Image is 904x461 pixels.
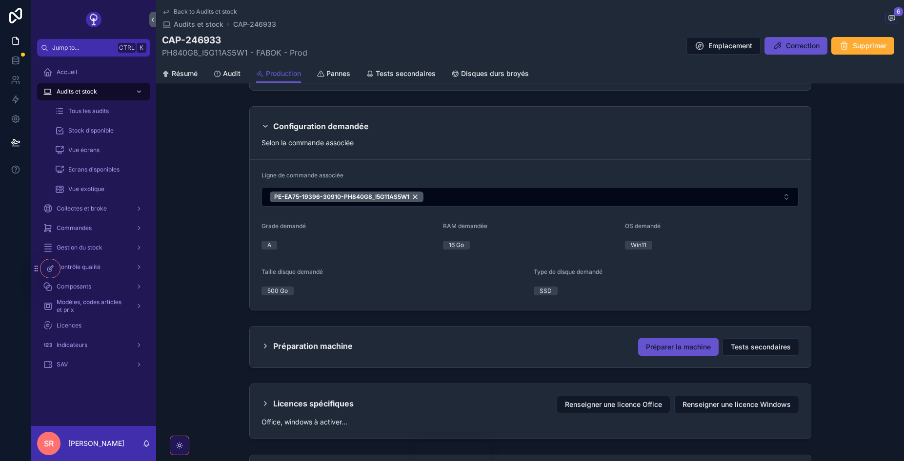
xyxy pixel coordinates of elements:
div: 500 Go [267,287,288,295]
span: Ctrl [118,43,136,53]
h2: Préparation machine [273,338,353,354]
button: Supprimer [831,37,894,55]
span: Commandes [57,224,92,232]
span: OS demandé [625,222,661,230]
span: Jump to... [52,44,114,52]
span: K [138,44,145,52]
button: Select Button [261,187,799,207]
span: Tous les audits [68,107,109,115]
a: Gestion du stock [37,239,150,256]
span: Selon la commande associée [261,138,354,147]
a: Production [256,65,301,83]
button: Correction [764,37,827,55]
span: Ligne de commande associée [261,172,343,179]
a: Tests secondaires [366,65,436,84]
span: Emplacement [708,41,752,51]
a: Disques durs broyés [451,65,529,84]
span: PE-EA75-19396-30910-PH840G8_I5G11AS5W1 [274,193,409,201]
a: Audit [213,65,241,84]
span: RAM demandée [443,222,487,230]
a: Tous les audits [49,102,150,120]
span: Vue écrans [68,146,100,154]
div: Win11 [631,241,646,250]
span: Pannes [326,69,350,78]
button: Emplacement [686,37,761,55]
a: Back to Audits et stock [162,8,237,16]
span: Renseigner une licence Office [565,400,662,409]
span: Audits et stock [57,88,97,96]
div: scrollable content [31,57,156,386]
span: Disques durs broyés [461,69,529,78]
a: Vue exotique [49,180,150,198]
button: Jump to...CtrlK [37,39,150,57]
span: PH840G8_I5G11AS5W1 - FABOK - Prod [162,47,307,58]
span: Composants [57,283,91,290]
span: Résumé [172,69,198,78]
span: Back to Audits et stock [174,8,237,16]
span: Production [266,69,301,78]
a: Collectes et broke [37,200,150,217]
h2: Licences spécifiques [273,396,354,411]
a: Stock disponible [49,122,150,139]
span: Vue exotique [68,185,104,193]
button: 6 [885,13,898,25]
span: SAV [57,361,68,368]
a: Accueil [37,63,150,81]
span: Ecrans disponibles [68,166,120,173]
span: Audit [223,69,241,78]
a: Audits et stock [162,19,223,29]
a: CAP-246933 [233,19,276,29]
span: Modèles, codes articles et prix [57,298,128,314]
a: Audits et stock [37,83,150,100]
span: Type de disque demandé [534,268,603,275]
span: Collectes et broke [57,205,107,212]
a: Vue écrans [49,141,150,159]
button: Unselect 31439 [270,192,423,202]
span: Taille disque demandé [261,268,323,275]
span: 6 [893,7,904,17]
button: Tests secondaires [723,338,799,356]
div: SSD [540,287,552,295]
a: Résumé [162,65,198,84]
span: Indicateurs [57,341,87,349]
span: Grade demandé [261,222,306,230]
a: SAV [37,356,150,373]
a: Pannes [317,65,350,84]
div: 16 Go [449,241,464,250]
a: Contrôle qualité [37,258,150,276]
span: Audits et stock [174,19,223,29]
span: Licences [57,322,81,329]
span: Préparer la machine [646,342,711,352]
span: Accueil [57,68,77,76]
button: Renseigner une licence Windows [674,396,799,413]
p: [PERSON_NAME] [68,439,124,448]
span: Gestion du stock [57,244,102,251]
span: Contrôle qualité [57,263,100,271]
img: App logo [86,12,101,27]
a: Modèles, codes articles et prix [37,297,150,315]
a: Ecrans disponibles [49,161,150,178]
span: SR [44,438,54,449]
div: A [267,241,271,250]
span: Tests secondaires [376,69,436,78]
h2: Configuration demandée [273,118,369,134]
button: Renseigner une licence Office [557,396,670,413]
button: Préparer la machine [638,338,719,356]
h1: CAP-246933 [162,33,307,47]
span: Renseigner une licence Windows [683,400,791,409]
a: Licences [37,317,150,334]
a: Composants [37,278,150,295]
span: Correction [786,41,820,51]
a: Indicateurs [37,336,150,354]
a: Commandes [37,219,150,237]
span: Stock disponible [68,127,114,134]
span: Supprimer [853,41,886,51]
span: Tests secondaires [731,342,791,352]
span: Office, windows à activer... [261,418,347,426]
